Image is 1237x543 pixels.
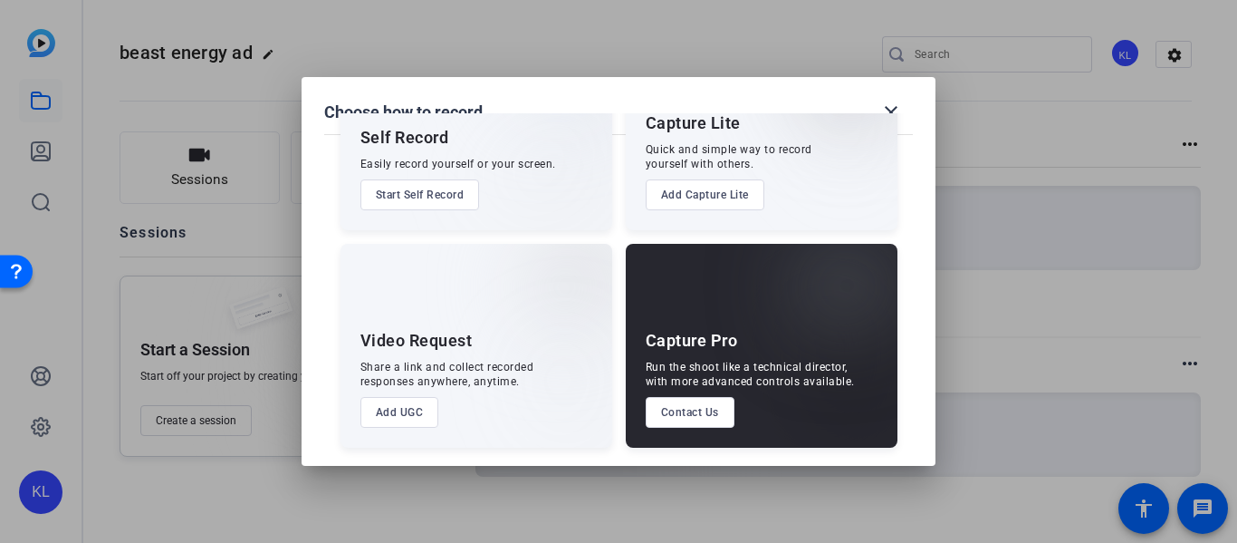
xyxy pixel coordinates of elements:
div: Capture Pro [646,330,738,352]
div: Quick and simple way to record yourself with others. [646,142,812,171]
button: Add Capture Lite [646,179,764,210]
button: Start Self Record [360,179,480,210]
img: embarkstudio-capture-pro.png [763,267,897,448]
img: embarkstudio-self-record.png [455,65,612,230]
div: Self Record [360,127,449,149]
img: embarkstudio-capture-lite.png [735,26,897,208]
div: Capture Lite [646,112,741,134]
button: Contact Us [646,397,734,428]
div: Video Request [360,330,473,352]
div: Easily record yourself or your screen. [360,157,556,171]
mat-icon: close [880,102,902,123]
div: Share a link and collect recorded responses anywhere, anytime. [360,360,534,389]
img: ugc-content.png [500,244,612,354]
img: embarkstudio-ugc-content.png [507,300,612,448]
h1: Choose how to record [324,102,483,123]
button: Add UGC [360,397,439,428]
img: capture-pro.png [778,244,897,354]
div: Run the shoot like a technical director, with more advanced controls available. [646,360,855,389]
